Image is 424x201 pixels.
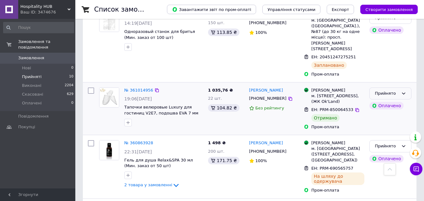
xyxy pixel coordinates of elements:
[311,172,364,185] div: На шляху до одержувача
[99,88,119,107] img: Фото товару
[369,26,403,34] div: Оплачено
[18,55,44,61] span: Замовлення
[67,92,73,97] span: 629
[262,5,320,14] button: Управління статусами
[18,39,75,50] span: Замовлення та повідомлення
[208,29,239,36] div: 113.85 ₴
[369,102,403,109] div: Оплачено
[94,6,158,13] h1: Список замовлень
[311,71,364,77] div: Пром-оплата
[354,7,418,12] a: Створити замовлення
[255,106,284,110] span: Без рейтингу
[172,7,251,12] span: Завантажити звіт по пром-оплаті
[327,5,354,14] button: Експорт
[249,87,283,93] a: [PERSON_NAME]
[124,140,153,145] a: № 360863928
[71,100,73,106] span: 0
[22,92,43,97] span: Скасовані
[208,20,225,25] span: 150 шт.
[124,182,180,187] a: 2 товара у замовленні
[311,166,353,171] span: ЕН: PRM-690565757
[20,9,75,15] div: Ваш ID: 3474676
[22,100,42,106] span: Оплачені
[375,143,399,150] div: Прийнято
[208,96,222,101] span: 22 шт.
[124,105,198,115] a: Тапочки велюровые Luxury для гостиниц V2E7, подошва EVA 7 мм
[22,74,41,80] span: Прийняті
[99,140,119,160] img: Фото товару
[208,140,226,145] span: 1 498 ₴
[124,158,193,168] a: Гель для душа Relax&SPA 30 мл (Мин. заказ от 50 шт)
[124,88,153,93] a: № 361014956
[311,140,364,146] div: [PERSON_NAME]
[71,65,73,71] span: 0
[18,114,49,119] span: Повідомлення
[311,114,340,122] div: Отримано
[369,155,403,162] div: Оплачено
[410,163,422,175] button: Чат з покупцем
[208,104,239,112] div: 104.82 ₴
[311,124,364,130] div: Пром-оплата
[248,94,288,103] div: [PHONE_NUMBER]
[255,30,267,35] span: 100%
[267,7,315,12] span: Управління статусами
[365,7,413,12] span: Створити замовлення
[311,146,364,163] div: м. [GEOGRAPHIC_DATA] ([STREET_ADDRESS], ([GEOGRAPHIC_DATA])
[311,107,353,112] span: ЕН: PRM-850064533
[332,7,349,12] span: Експорт
[124,21,152,26] span: 14:19[DATE]
[208,88,233,93] span: 1 035,76 ₴
[248,19,288,27] div: [PHONE_NUMBER]
[124,96,152,101] span: 19:06[DATE]
[311,61,347,69] div: Заплановано
[208,149,225,154] span: 200 шт.
[311,55,356,59] span: ЕН: 20451247275251
[3,22,74,33] input: Пошук
[22,83,41,88] span: Виконані
[249,140,283,146] a: [PERSON_NAME]
[255,158,267,163] span: 100%
[18,124,35,130] span: Покупці
[124,29,195,40] a: Одноразовый станок для бритья (Мин. заказ от 100 шт)
[99,12,119,32] a: Фото товару
[167,5,256,14] button: Завантажити звіт по пром-оплаті
[20,4,67,9] span: Hospitality HUB
[124,183,172,188] span: 2 товара у замовленні
[311,93,364,104] div: м. [STREET_ADDRESS], (ЖК Ok'Land)
[360,5,418,14] button: Створити замовлення
[99,87,119,108] a: Фото товару
[69,74,73,80] span: 10
[99,140,119,160] a: Фото товару
[375,90,399,97] div: Прийнято
[65,83,73,88] span: 2204
[311,18,364,52] div: м. [GEOGRAPHIC_DATA] ([GEOGRAPHIC_DATA].), №87 (до 30 кг на одне місце): просп. [PERSON_NAME][STR...
[124,149,152,154] span: 22:31[DATE]
[311,87,364,93] div: [PERSON_NAME]
[248,147,288,156] div: [PHONE_NUMBER]
[22,65,31,71] span: Нові
[311,188,364,193] div: Пром-оплата
[99,12,119,32] img: Фото товару
[208,157,239,164] div: 171.75 ₴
